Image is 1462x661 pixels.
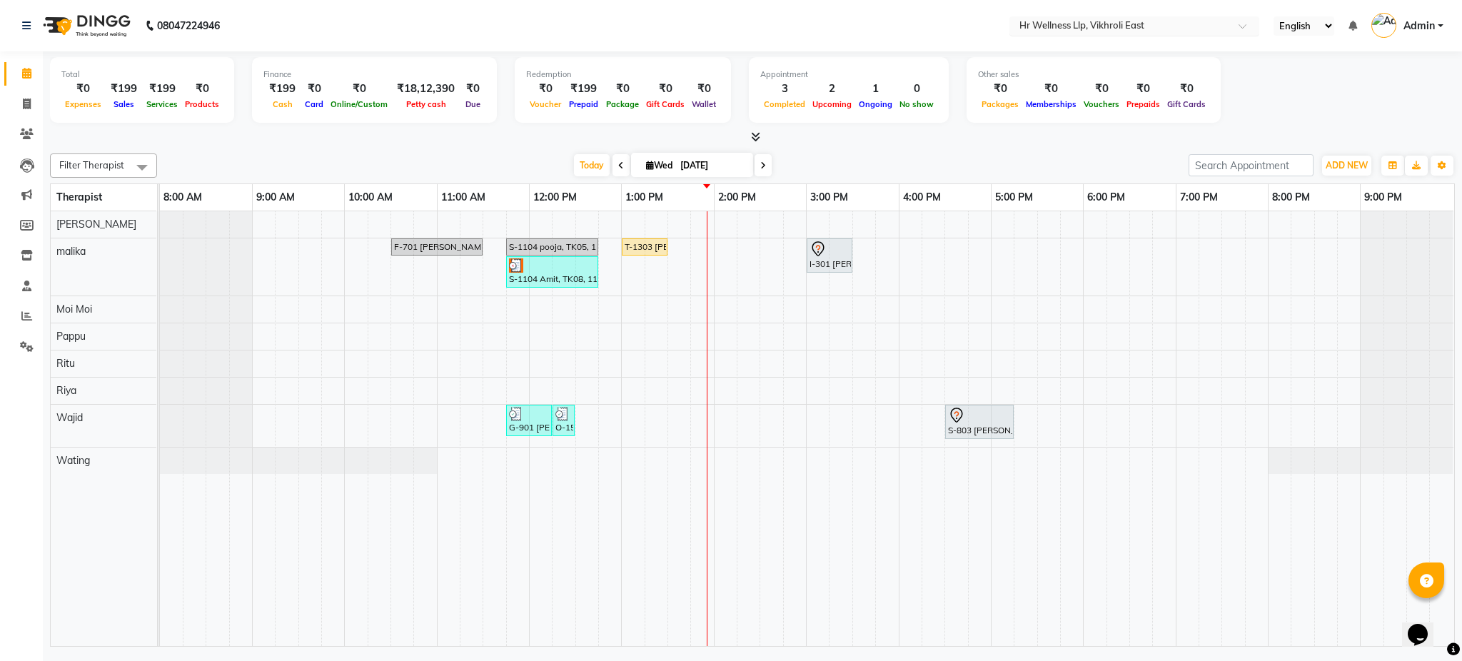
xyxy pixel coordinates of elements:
[1022,81,1080,97] div: ₹0
[160,187,206,208] a: 8:00 AM
[301,81,327,97] div: ₹0
[56,303,92,316] span: Moi Moi
[1164,81,1209,97] div: ₹0
[978,99,1022,109] span: Packages
[855,81,896,97] div: 1
[642,81,688,97] div: ₹0
[59,159,124,171] span: Filter Therapist
[301,99,327,109] span: Card
[1176,187,1221,208] a: 7:00 PM
[760,69,937,81] div: Appointment
[36,6,134,46] img: logo
[855,99,896,109] span: Ongoing
[157,6,220,46] b: 08047224946
[978,69,1209,81] div: Other sales
[56,191,102,203] span: Therapist
[345,187,396,208] a: 10:00 AM
[565,81,603,97] div: ₹199
[603,81,642,97] div: ₹0
[809,99,855,109] span: Upcoming
[393,241,481,253] div: F-701 [PERSON_NAME], TK01, 10:30 AM-11:30 AM, VLCC Facial
[1402,604,1448,647] iframe: chat widget
[1361,187,1406,208] a: 9:00 PM
[327,81,391,97] div: ₹0
[181,81,223,97] div: ₹0
[530,187,580,208] a: 12:00 PM
[508,407,550,434] div: G-901 [PERSON_NAME], TK06, 11:45 AM-12:15 PM, Haircut
[1080,99,1123,109] span: Vouchers
[143,81,181,97] div: ₹199
[1123,81,1164,97] div: ₹0
[947,407,1012,437] div: S-803 [PERSON_NAME], TK02, 04:30 PM-05:15 PM, Hair cut Kid’s (Boy) Below 8yrs
[508,241,597,253] div: S-1104 pooja, TK05, 11:45 AM-12:45 PM, Massage 60 Min
[56,330,86,343] span: Pappu
[526,81,565,97] div: ₹0
[61,69,223,81] div: Total
[391,81,460,97] div: ₹18,12,390
[403,99,450,109] span: Petty cash
[1164,99,1209,109] span: Gift Cards
[622,187,667,208] a: 1:00 PM
[253,187,298,208] a: 9:00 AM
[1080,81,1123,97] div: ₹0
[508,258,597,286] div: S-1104 Amit, TK08, 11:45 AM-12:45 PM, Massage 60 Min
[896,99,937,109] span: No show
[327,99,391,109] span: Online/Custom
[1326,160,1368,171] span: ADD NEW
[1189,154,1314,176] input: Search Appointment
[1403,19,1435,34] span: Admin
[760,81,809,97] div: 3
[623,241,666,253] div: T-1303 [PERSON_NAME], TK04, 01:00 PM-01:30 PM, Massage 30 Min
[688,99,720,109] span: Wallet
[526,69,720,81] div: Redemption
[676,155,747,176] input: 2025-09-03
[526,99,565,109] span: Voucher
[105,81,143,97] div: ₹199
[574,154,610,176] span: Today
[56,384,76,397] span: Riya
[1371,13,1396,38] img: Admin
[1123,99,1164,109] span: Prepaids
[688,81,720,97] div: ₹0
[978,81,1022,97] div: ₹0
[181,99,223,109] span: Products
[808,241,851,271] div: I-301 [PERSON_NAME], TK03, 03:00 PM-03:30 PM, Foot Reflexology 30 Min - (New)
[56,245,86,258] span: malika
[56,411,83,424] span: Wajid
[642,99,688,109] span: Gift Cards
[760,99,809,109] span: Completed
[809,81,855,97] div: 2
[269,99,296,109] span: Cash
[56,218,136,231] span: [PERSON_NAME]
[1022,99,1080,109] span: Memberships
[61,81,105,97] div: ₹0
[1084,187,1129,208] a: 6:00 PM
[603,99,642,109] span: Package
[61,99,105,109] span: Expenses
[554,407,573,434] div: O-1503, TK07, 12:15 PM-12:30 PM, Haircut
[1322,156,1371,176] button: ADD NEW
[462,99,484,109] span: Due
[56,357,75,370] span: Ritu
[1269,187,1314,208] a: 8:00 PM
[263,69,485,81] div: Finance
[896,81,937,97] div: 0
[715,187,760,208] a: 2:00 PM
[438,187,489,208] a: 11:00 AM
[143,99,181,109] span: Services
[460,81,485,97] div: ₹0
[642,160,676,171] span: Wed
[263,81,301,97] div: ₹199
[992,187,1037,208] a: 5:00 PM
[807,187,852,208] a: 3:00 PM
[899,187,944,208] a: 4:00 PM
[56,454,90,467] span: Wating
[565,99,602,109] span: Prepaid
[110,99,138,109] span: Sales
